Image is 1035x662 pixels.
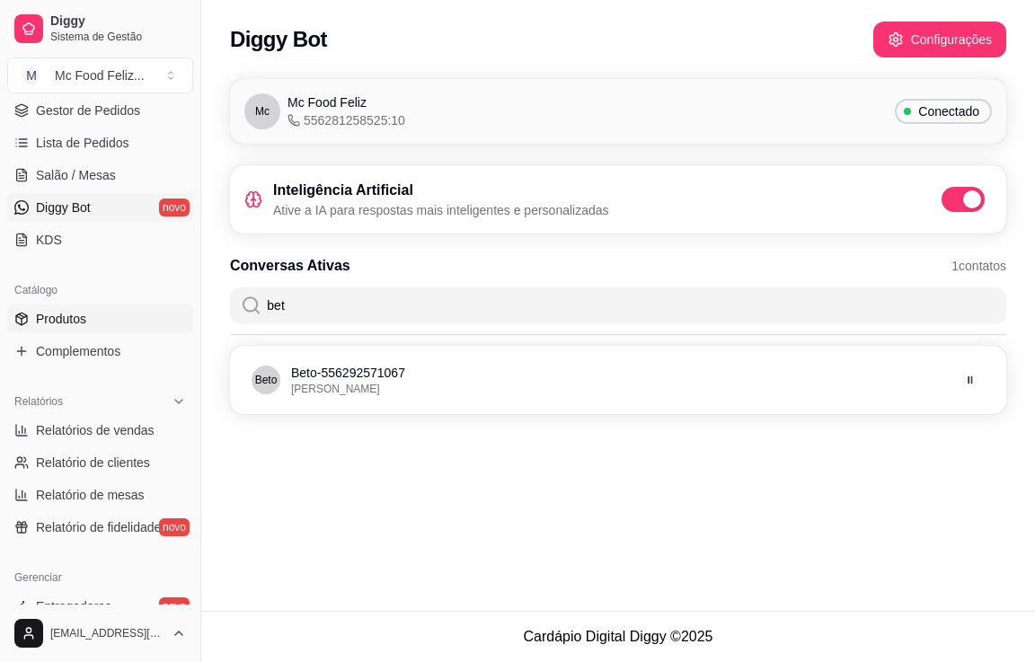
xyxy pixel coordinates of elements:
button: Select a team [7,57,193,93]
a: Complementos [7,337,193,366]
span: 556281258525:10 [287,111,405,129]
div: Gerenciar [7,563,193,592]
h2: Diggy Bot [230,25,327,54]
span: KDS [36,231,62,249]
span: Diggy [50,13,186,30]
a: Relatório de fidelidadenovo [7,513,193,542]
span: Diggy Bot [36,199,91,216]
footer: Cardápio Digital Diggy © 2025 [201,611,1035,662]
span: Salão / Mesas [36,166,116,184]
span: M [22,66,40,84]
a: Lista de Pedidos [7,128,193,157]
a: Produtos [7,305,193,333]
span: Relatório de clientes [36,454,150,472]
span: Relatório de mesas [36,486,145,504]
span: Complementos [36,342,120,360]
p: Beto - 556292571067 [291,364,949,382]
h3: Conversas Ativas [230,255,350,277]
a: Relatório de clientes [7,448,193,477]
div: Catálogo [7,276,193,305]
span: Beto [255,373,278,387]
span: 1 contatos [951,257,1006,275]
div: Mc Food Feliz ... [55,66,145,84]
a: Relatórios de vendas [7,416,193,445]
span: Gestor de Pedidos [36,102,140,119]
a: DiggySistema de Gestão [7,7,193,50]
button: Configurações [873,22,1006,57]
span: Relatório de fidelidade [36,518,161,536]
span: Produtos [36,310,86,328]
a: Gestor de Pedidos [7,96,193,125]
span: Mc Food Feliz [287,93,367,111]
h3: Inteligência Artificial [273,180,609,201]
a: Diggy Botnovo [7,193,193,222]
button: [EMAIL_ADDRESS][DOMAIN_NAME] [7,612,193,655]
span: Mc [255,104,270,119]
span: [PERSON_NAME] [291,383,380,395]
span: Lista de Pedidos [36,134,129,152]
p: Ative a IA para respostas mais inteligentes e personalizadas [273,201,609,219]
span: Sistema de Gestão [50,30,186,44]
a: Entregadoresnovo [7,592,193,621]
span: Conectado [911,102,986,120]
span: [EMAIL_ADDRESS][DOMAIN_NAME] [50,626,164,640]
input: Buscar contatos... [261,287,995,323]
a: Salão / Mesas [7,161,193,190]
span: Relatórios de vendas [36,421,155,439]
a: KDS [7,225,193,254]
a: Relatório de mesas [7,481,193,509]
span: Relatórios [14,394,63,409]
span: Entregadores [36,597,111,615]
